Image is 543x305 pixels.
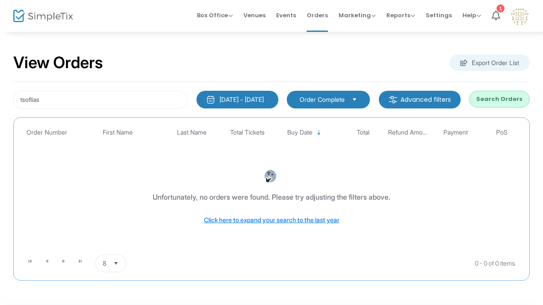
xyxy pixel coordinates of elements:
[214,255,515,272] kendo-pager-info: 0 - 0 of 0 items
[204,216,339,224] span: Click here to expand your search to the last year
[206,95,215,104] img: monthly
[110,255,122,272] button: Select
[340,122,386,143] th: Total
[386,122,432,143] th: Refund Amount
[339,11,376,19] span: Marketing
[307,4,328,27] span: Orders
[300,95,345,104] span: Order Complete
[243,4,266,27] span: Venues
[13,91,188,109] input: Search by name, email, phone, order number, ip address, or last 4 digits of card
[220,95,264,104] div: [DATE] - [DATE]
[348,95,361,104] button: Select
[276,4,296,27] span: Events
[27,129,67,136] span: Order Number
[386,11,415,19] span: Reports
[379,91,461,108] m-button: Advanced filters
[18,122,525,251] div: Data table
[443,129,468,136] span: Payment
[103,129,133,136] span: First Name
[316,129,323,136] span: Sortable
[103,259,106,268] span: 8
[287,129,312,136] span: Buy Date
[497,4,504,12] div: 1
[153,192,390,202] div: Unfortunately, no orders were found. Please try adjusting the filters above.
[224,122,270,143] th: Total Tickets
[389,95,397,104] img: filter
[196,91,278,108] button: [DATE] - [DATE]
[264,170,277,183] img: face-thinking.png
[462,11,481,19] span: Help
[177,129,207,136] span: Last Name
[469,91,530,108] button: Search Orders
[197,11,233,19] span: Box Office
[13,53,103,73] h2: View Orders
[496,129,508,136] span: PoS
[426,4,452,27] span: Settings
